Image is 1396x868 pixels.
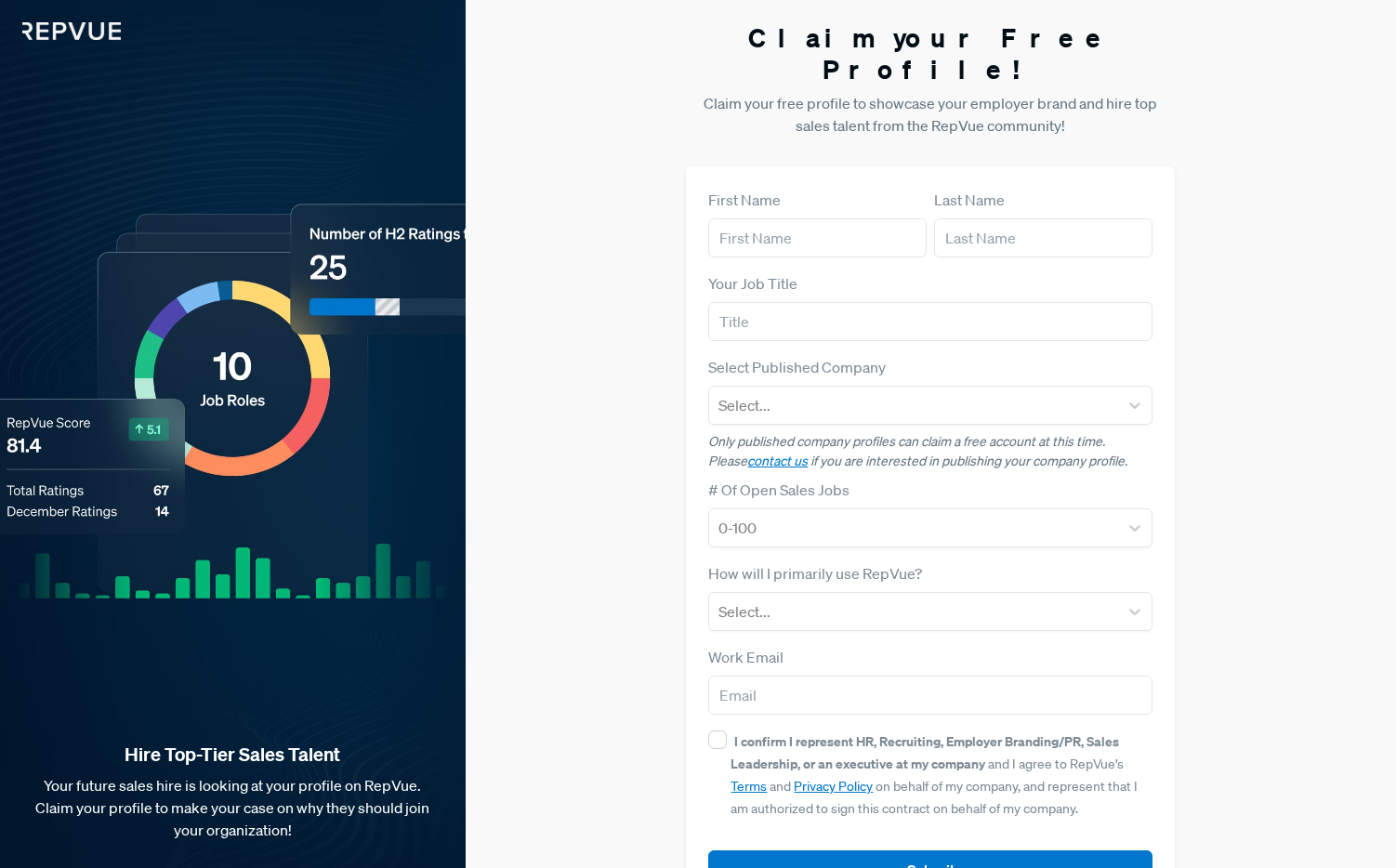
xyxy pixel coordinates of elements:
label: Your Job Title [708,272,797,295]
label: Work Email [708,646,784,668]
h3: Claim your Free Profile! [686,22,1175,85]
a: contact us [747,453,808,469]
input: Title [708,302,1152,341]
p: Only published company profiles can claim a free account at this time. Please if you are interest... [708,432,1152,471]
label: Select Published Company [708,356,886,378]
a: Privacy Policy [794,778,873,795]
label: # Of Open Sales Jobs [708,479,849,501]
strong: Hire Top-Tier Sales Talent [30,743,436,767]
p: Claim your free profile to showcase your employer brand and hire top sales talent from the RepVue... [686,92,1175,137]
input: Last Name [934,218,1152,257]
label: How will I primarily use RepVue? [708,562,922,585]
p: Your future sales hire is looking at your profile on RepVue. Claim your profile to make your case... [30,774,436,841]
a: Terms [731,778,767,795]
label: Last Name [934,189,1005,211]
input: Email [708,676,1152,715]
strong: I confirm I represent HR, Recruiting, Employer Branding/PR, Sales Leadership, or an executive at ... [731,732,1119,772]
span: and I agree to RepVue’s and on behalf of my company, and represent that I am authorized to sign t... [731,733,1138,817]
label: First Name [708,189,781,211]
input: First Name [708,218,927,257]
